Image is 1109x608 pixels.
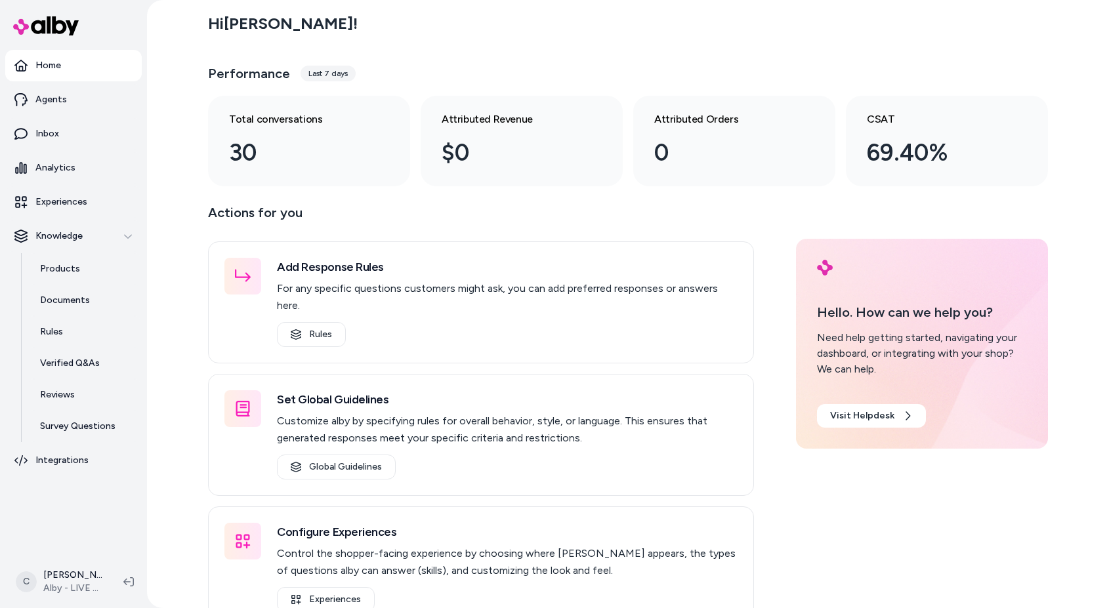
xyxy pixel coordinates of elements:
[35,454,89,467] p: Integrations
[16,571,37,592] span: C
[27,316,142,348] a: Rules
[40,294,90,307] p: Documents
[277,455,396,479] a: Global Guidelines
[208,14,358,33] h2: Hi [PERSON_NAME] !
[442,111,581,127] h3: Attributed Revenue
[27,253,142,285] a: Products
[208,96,410,186] a: Total conversations 30
[654,111,793,127] h3: Attributed Orders
[654,135,793,171] div: 0
[277,523,738,541] h3: Configure Experiences
[277,280,738,314] p: For any specific questions customers might ask, you can add preferred responses or answers here.
[817,302,1027,322] p: Hello. How can we help you?
[40,325,63,338] p: Rules
[208,202,754,233] p: Actions for you
[846,96,1048,186] a: CSAT 69.40%
[301,66,356,81] div: Last 7 days
[40,262,80,275] p: Products
[277,390,738,409] h3: Set Global Guidelines
[277,545,738,579] p: Control the shopper-facing experience by choosing where [PERSON_NAME] appears, the types of quest...
[633,96,835,186] a: Attributed Orders 0
[5,50,142,81] a: Home
[817,330,1027,377] div: Need help getting started, navigating your dashboard, or integrating with your shop? We can help.
[35,230,83,243] p: Knowledge
[5,186,142,218] a: Experiences
[43,569,102,582] p: [PERSON_NAME]
[27,411,142,442] a: Survey Questions
[421,96,623,186] a: Attributed Revenue $0
[277,322,346,347] a: Rules
[35,195,87,209] p: Experiences
[27,379,142,411] a: Reviews
[27,285,142,316] a: Documents
[277,258,738,276] h3: Add Response Rules
[35,59,61,72] p: Home
[442,135,581,171] div: $0
[27,348,142,379] a: Verified Q&As
[817,260,833,275] img: alby Logo
[43,582,102,595] span: Alby - LIVE on [DOMAIN_NAME]
[35,161,75,174] p: Analytics
[5,118,142,150] a: Inbox
[35,93,67,106] p: Agents
[208,64,290,83] h3: Performance
[5,445,142,476] a: Integrations
[5,84,142,115] a: Agents
[229,111,368,127] h3: Total conversations
[867,135,1006,171] div: 69.40%
[229,135,368,171] div: 30
[40,388,75,401] p: Reviews
[817,404,926,428] a: Visit Helpdesk
[35,127,59,140] p: Inbox
[40,420,115,433] p: Survey Questions
[13,16,79,35] img: alby Logo
[867,111,1006,127] h3: CSAT
[5,220,142,252] button: Knowledge
[277,413,738,447] p: Customize alby by specifying rules for overall behavior, style, or language. This ensures that ge...
[40,357,100,370] p: Verified Q&As
[5,152,142,184] a: Analytics
[8,561,113,603] button: C[PERSON_NAME]Alby - LIVE on [DOMAIN_NAME]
